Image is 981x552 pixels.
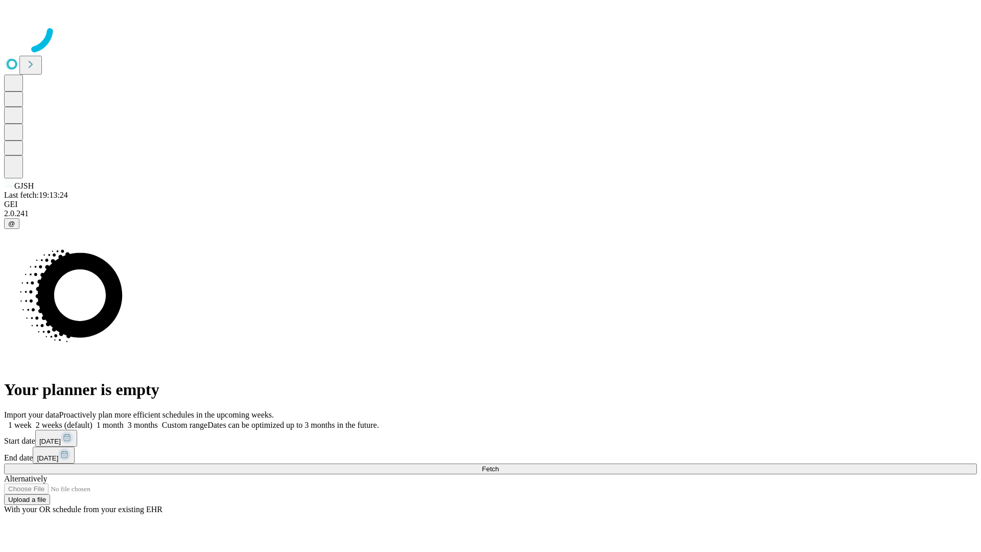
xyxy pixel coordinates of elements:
[4,464,977,474] button: Fetch
[4,200,977,209] div: GEI
[482,465,499,473] span: Fetch
[4,410,59,419] span: Import your data
[59,410,274,419] span: Proactively plan more efficient schedules in the upcoming weeks.
[14,181,34,190] span: GJSH
[37,454,58,462] span: [DATE]
[162,421,207,429] span: Custom range
[97,421,124,429] span: 1 month
[33,447,75,464] button: [DATE]
[128,421,158,429] span: 3 months
[39,438,61,445] span: [DATE]
[4,380,977,399] h1: Your planner is empty
[8,220,15,227] span: @
[4,218,19,229] button: @
[4,447,977,464] div: End date
[4,505,162,514] span: With your OR schedule from your existing EHR
[36,421,92,429] span: 2 weeks (default)
[4,494,50,505] button: Upload a file
[207,421,379,429] span: Dates can be optimized up to 3 months in the future.
[4,474,47,483] span: Alternatively
[4,430,977,447] div: Start date
[35,430,77,447] button: [DATE]
[4,191,68,199] span: Last fetch: 19:13:24
[8,421,32,429] span: 1 week
[4,209,977,218] div: 2.0.241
